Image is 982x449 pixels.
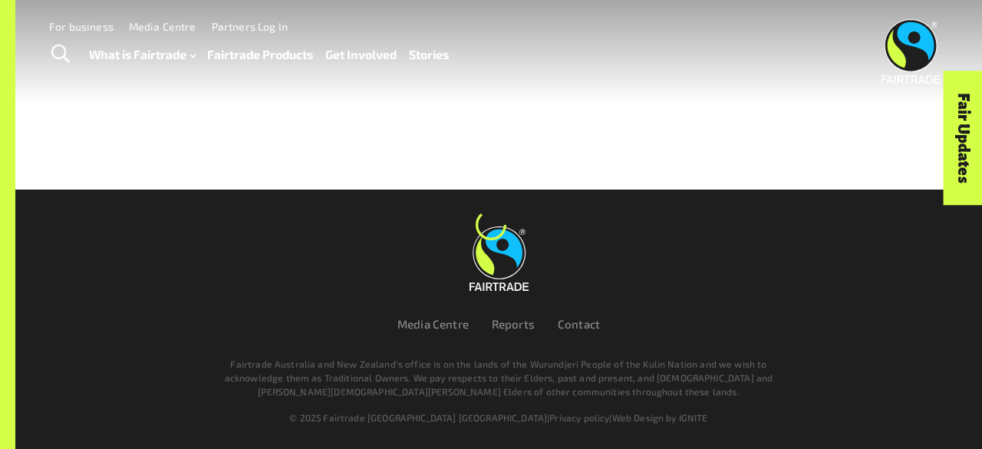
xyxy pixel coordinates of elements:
[881,19,941,84] img: Fairtrade Australia New Zealand logo
[492,317,535,331] a: Reports
[325,44,397,65] a: Get Involved
[409,44,449,65] a: Stories
[89,44,196,65] a: What is Fairtrade
[41,35,79,74] a: Toggle Search
[221,357,776,398] p: Fairtrade Australia and New Zealand’s office is on the lands of the Wurundjeri People of the Kuli...
[470,226,529,291] img: Fairtrade Australia New Zealand logo
[78,411,919,424] div: | |
[49,20,114,33] a: For business
[558,317,600,331] a: Contact
[207,44,313,65] a: Fairtrade Products
[397,317,469,331] a: Media Centre
[212,20,288,33] a: Partners Log In
[129,20,196,33] a: Media Centre
[549,412,609,423] a: Privacy policy
[612,412,708,423] a: Web Design by IGNITE
[289,412,547,423] span: © 2025 Fairtrade [GEOGRAPHIC_DATA] [GEOGRAPHIC_DATA]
